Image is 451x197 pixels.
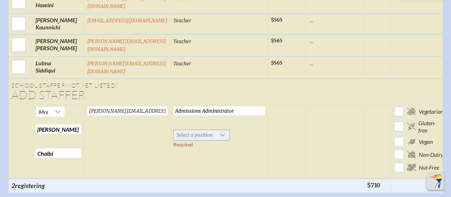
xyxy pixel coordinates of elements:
span: Select a position [174,130,216,140]
p: ... [310,60,361,67]
span: Mrs [36,107,51,117]
span: Non-Dairy [419,151,443,158]
span: $565 [271,17,282,23]
span: Mrs [39,108,48,115]
td: [PERSON_NAME] [PERSON_NAME] [33,34,84,56]
th: 2 [9,178,84,192]
span: $565 [271,38,282,44]
th: $710 [364,178,391,192]
p: ... [310,17,361,24]
input: Last Name [36,148,81,158]
input: First Name [36,124,81,134]
a: [PERSON_NAME][EMAIL_ADDRESS][DOMAIN_NAME] [87,38,166,52]
span: Gluten-free [418,119,443,133]
a: [EMAIL_ADDRESS][DOMAIN_NAME] [87,18,168,24]
span: Teacher [173,61,191,67]
label: Required [173,141,193,147]
span: Vegan [419,138,433,145]
td: Lubna Siddiqui [33,56,84,79]
span: Vegetarian [419,108,443,115]
button: Scroll Top [427,173,444,190]
input: Email [87,106,168,115]
a: [PERSON_NAME][EMAIL_ADDRESS][DOMAIN_NAME] [87,61,166,75]
p: ... [310,37,361,44]
span: registering [15,181,45,189]
img: To the top [428,174,442,188]
input: Job Title for Nametag (40 chars max) [173,106,265,115]
span: Nut-Free [419,164,439,171]
span: Teacher [173,38,191,44]
td: [PERSON_NAME] Kounnichi [33,13,84,34]
span: Teacher [173,18,191,24]
span: $565 [271,60,282,66]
